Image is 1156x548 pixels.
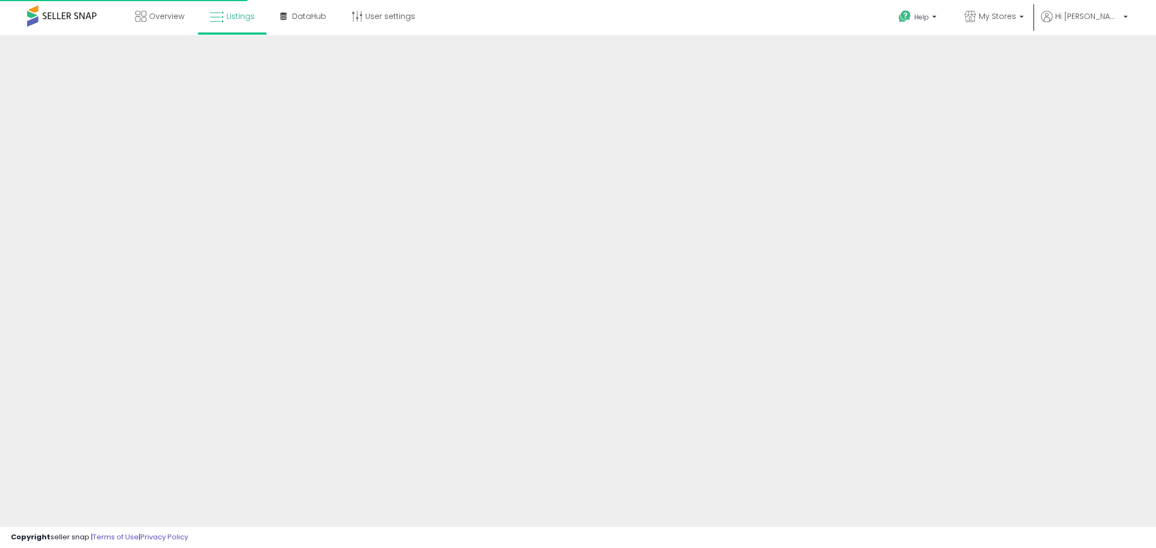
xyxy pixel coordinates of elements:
[890,2,947,35] a: Help
[292,11,326,22] span: DataHub
[898,10,912,23] i: Get Help
[149,11,184,22] span: Overview
[1055,11,1120,22] span: Hi [PERSON_NAME]
[227,11,255,22] span: Listings
[914,12,929,22] span: Help
[1041,11,1128,35] a: Hi [PERSON_NAME]
[979,11,1016,22] span: My Stores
